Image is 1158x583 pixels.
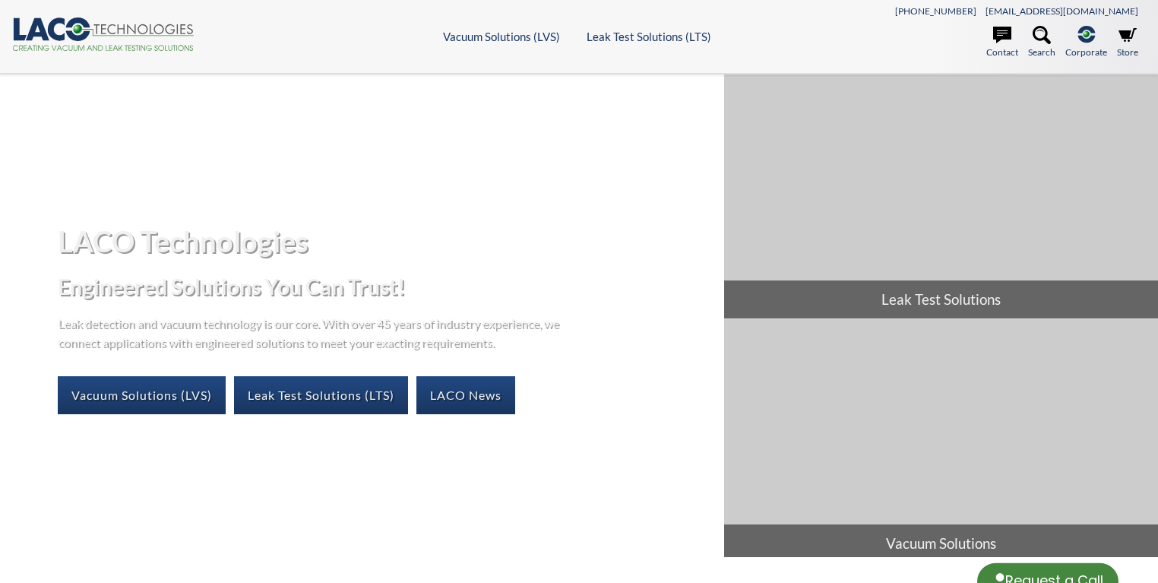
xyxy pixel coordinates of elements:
a: Leak Test Solutions (LTS) [587,30,711,43]
a: LACO News [416,376,515,414]
a: Contact [986,26,1018,59]
a: Store [1117,26,1138,59]
a: Search [1028,26,1055,59]
p: Leak detection and vacuum technology is our core. With over 45 years of industry experience, we c... [58,313,567,352]
span: Corporate [1065,45,1107,59]
h1: LACO Technologies [58,223,711,260]
a: [PHONE_NUMBER] [895,5,976,17]
a: [EMAIL_ADDRESS][DOMAIN_NAME] [986,5,1138,17]
a: Vacuum Solutions (LVS) [58,376,226,414]
a: Leak Test Solutions (LTS) [234,376,408,414]
h2: Engineered Solutions You Can Trust! [58,273,711,301]
a: Vacuum Solutions (LVS) [443,30,560,43]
